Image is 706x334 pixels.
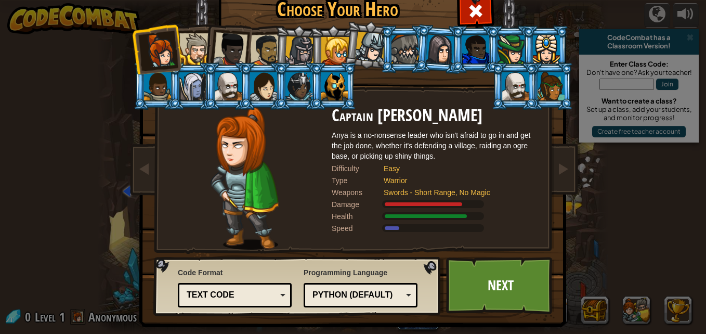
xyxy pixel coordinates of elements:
li: Hattori Hanzō [343,19,394,71]
div: Type [332,175,384,186]
div: Deals 120% of listed Warrior weapon damage. [332,199,540,210]
li: Okar Stompfoot [491,62,538,110]
li: Zana Woodheart [527,62,573,110]
li: Gordon the Stalwart [451,25,498,73]
div: Easy [384,163,529,174]
li: Illia Shieldsmith [239,62,286,110]
img: captain-pose.png [211,107,279,250]
div: Difficulty [332,163,384,174]
li: Okar Stompfoot [204,62,251,110]
div: Swords - Short Range, No Magic [384,187,529,198]
span: Code Format [178,267,292,278]
li: Sir Tharin Thunderfist [168,24,215,71]
li: Naria of the Leaf [487,25,533,73]
div: Text code [187,289,277,301]
li: Usara Master Wizard [274,62,321,110]
li: Captain Anya Weston [131,23,182,74]
img: language-selector-background.png [153,257,443,316]
div: Moves at 6 meters per second. [332,223,540,234]
div: Weapons [332,187,384,198]
li: Amara Arrowhead [273,24,323,74]
li: Senick Steelclaw [381,25,427,73]
li: Omarn Brewstone [414,24,464,74]
a: Next [446,257,555,314]
h2: Captain [PERSON_NAME] [332,107,540,125]
span: Programming Language [304,267,417,278]
div: Gains 140% of listed Warrior armor health. [332,211,540,222]
li: Nalfar Cryptor [168,62,215,110]
div: Speed [332,223,384,234]
div: Anya is a no-nonsense leader who isn't afraid to go in and get the job done, whether it's defendi... [332,130,540,161]
li: Lady Ida Justheart [202,22,253,73]
li: Ritic the Cold [310,62,357,110]
div: Warrior [384,175,529,186]
div: Damage [332,199,384,210]
li: Miss Hushbaum [310,25,357,73]
div: Health [332,211,384,222]
li: Arryn Stonewall [133,62,180,110]
li: Pender Spellbane [522,25,569,73]
li: Alejandro the Duelist [239,25,286,73]
div: Python (Default) [312,289,402,301]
